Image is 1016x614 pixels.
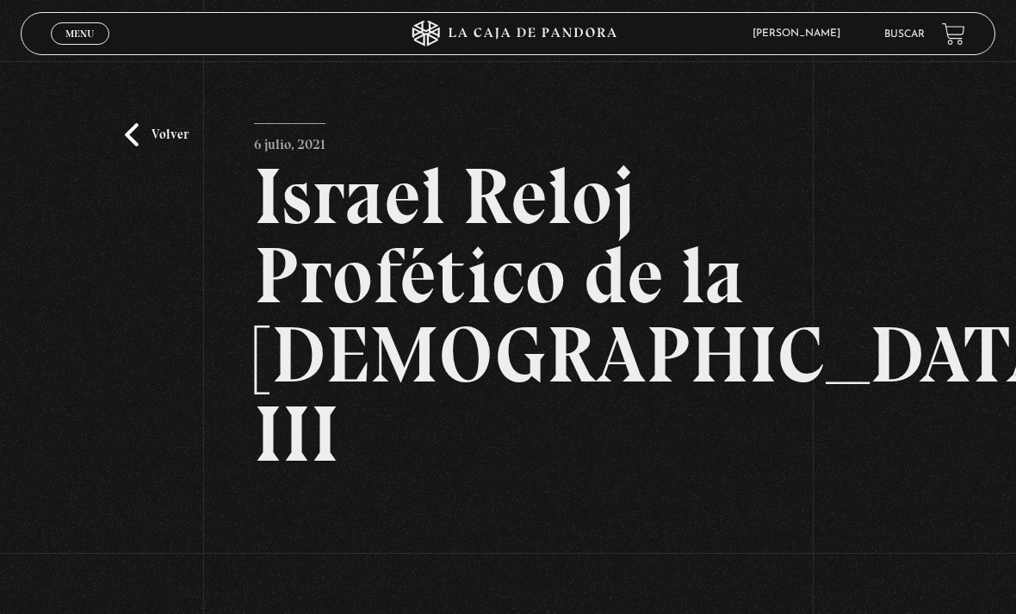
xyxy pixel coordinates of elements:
a: Buscar [884,29,925,40]
span: Cerrar [60,43,101,55]
h2: Israel Reloj Profético de la [DEMOGRAPHIC_DATA] III [254,157,761,474]
p: 6 julio, 2021 [254,123,325,158]
span: [PERSON_NAME] [744,28,858,39]
a: View your shopping cart [942,22,965,46]
span: Menu [65,28,94,39]
a: Volver [125,123,189,146]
